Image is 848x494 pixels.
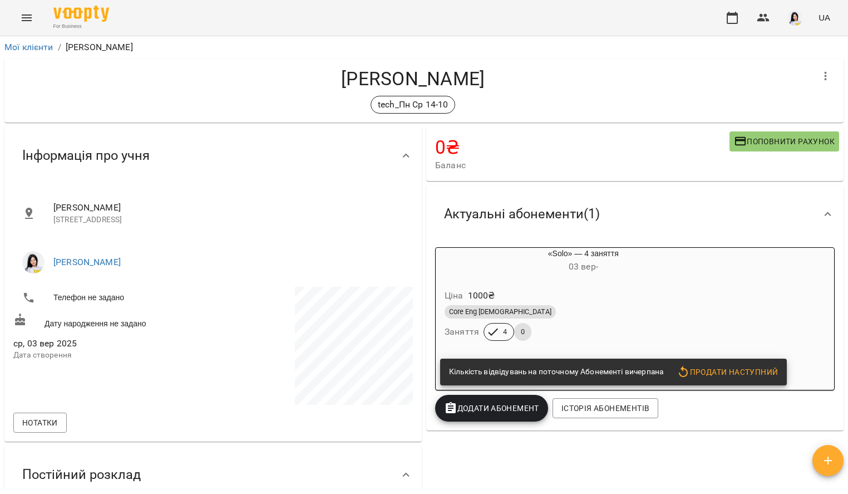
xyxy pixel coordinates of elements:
button: «Solo» — 4 заняття03 вер- Ціна1000₴Core Eng [DEMOGRAPHIC_DATA]Заняття40 [436,248,731,354]
span: Постійний розклад [22,466,141,483]
div: «Solo» — 4 заняття [436,248,731,275]
span: Додати Абонемент [444,402,539,415]
span: UA [819,12,830,23]
h4: [PERSON_NAME] [13,67,812,90]
div: tech_Пн Ср 14-10 [371,96,455,114]
button: Продати наступний [672,362,782,382]
span: Історія абонементів [561,402,649,415]
button: Нотатки [13,413,67,433]
span: ср, 03 вер 2025 [13,337,211,350]
span: 4 [496,327,514,337]
button: Поповнити рахунок [729,131,839,151]
span: Баланс [435,159,729,172]
p: [STREET_ADDRESS] [53,214,404,226]
p: tech_Пн Ср 14-10 [378,98,448,111]
div: Кількість відвідувань на поточному Абонементі вичерпана [449,362,663,382]
span: Продати наступний [677,365,778,379]
div: Дату народження не задано [11,311,213,331]
span: Нотатки [22,416,58,429]
h6: Заняття [445,324,479,340]
p: 1000 ₴ [468,289,495,302]
p: Дата створення [13,350,211,361]
li: / [58,41,61,54]
a: Мої клієнти [4,42,53,52]
img: Новицька Ольга Ігорівна [22,251,45,273]
nav: breadcrumb [4,41,844,54]
span: Інформація про учня [22,147,150,164]
h4: 0 ₴ [435,136,729,159]
img: 2db0e6d87653b6f793ba04c219ce5204.jpg [787,10,803,26]
button: UA [814,7,835,28]
h6: Ціна [445,288,464,304]
button: Історія абонементів [553,398,658,418]
a: [PERSON_NAME] [53,257,121,267]
span: Актуальні абонементи ( 1 ) [444,206,600,223]
span: 03 вер - [569,261,598,272]
span: 0 [514,327,531,337]
button: Menu [13,4,40,31]
p: [PERSON_NAME] [66,41,133,54]
div: Інформація про учня [4,127,422,184]
li: Телефон не задано [13,287,211,309]
span: [PERSON_NAME] [53,201,404,214]
div: Актуальні абонементи(1) [426,185,844,243]
span: Core Eng [DEMOGRAPHIC_DATA] [445,307,556,317]
button: Додати Абонемент [435,395,548,422]
span: Поповнити рахунок [734,135,835,148]
span: For Business [53,23,109,30]
img: Voopty Logo [53,6,109,22]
